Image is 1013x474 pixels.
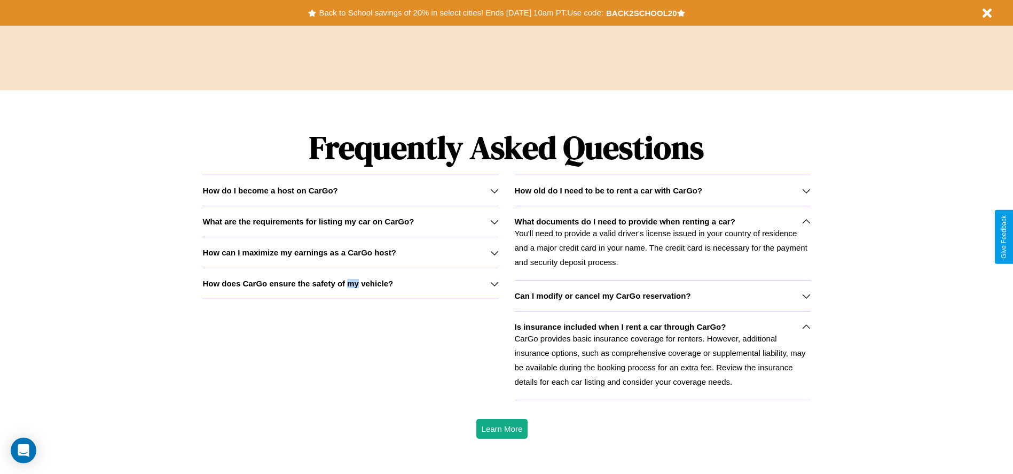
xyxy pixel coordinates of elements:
[316,5,606,20] button: Back to School savings of 20% in select cities! Ends [DATE] 10am PT.Use code:
[515,331,811,389] p: CarGo provides basic insurance coverage for renters. However, additional insurance options, such ...
[515,322,726,331] h3: Is insurance included when I rent a car through CarGo?
[476,419,528,439] button: Learn More
[515,291,691,300] h3: Can I modify or cancel my CarGo reservation?
[202,217,414,226] h3: What are the requirements for listing my car on CarGo?
[515,186,703,195] h3: How old do I need to be to rent a car with CarGo?
[202,120,810,175] h1: Frequently Asked Questions
[202,248,396,257] h3: How can I maximize my earnings as a CarGo host?
[202,186,337,195] h3: How do I become a host on CarGo?
[202,279,393,288] h3: How does CarGo ensure the safety of my vehicle?
[515,217,735,226] h3: What documents do I need to provide when renting a car?
[11,438,36,463] div: Open Intercom Messenger
[1000,215,1008,259] div: Give Feedback
[515,226,811,269] p: You'll need to provide a valid driver's license issued in your country of residence and a major c...
[606,9,677,18] b: BACK2SCHOOL20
